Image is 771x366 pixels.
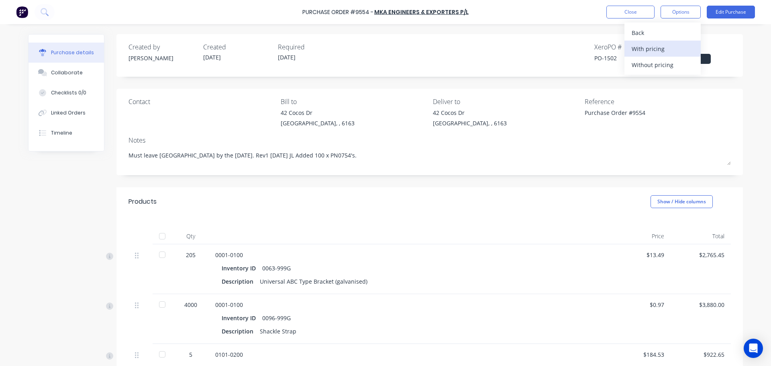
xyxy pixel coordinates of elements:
div: Linked Orders [51,109,86,117]
div: Required [278,42,346,52]
div: 0001-0100 [215,301,604,309]
div: $2,765.45 [677,251,724,259]
button: Timeline [29,123,104,143]
div: Description [222,276,260,287]
div: Open Intercom Messenger [744,339,763,358]
button: Collaborate [29,63,104,83]
textarea: Purchase Order #9554 [585,108,685,127]
div: $3,880.00 [677,301,724,309]
div: Purchase Order #9554 - [302,8,373,16]
div: Inventory ID [222,312,262,324]
div: Purchase details [51,49,94,56]
div: 42 Cocos Dr [281,108,355,117]
button: Without pricing [624,57,701,73]
div: Notes [128,135,731,145]
div: Contact [128,97,275,106]
div: Created by [128,42,197,52]
div: Back [632,27,693,39]
div: Qty [173,228,209,244]
div: Universal ABC Type Bracket (galvanised) [260,276,367,287]
div: Without pricing [632,59,693,71]
div: Checklists 0/0 [51,89,86,96]
div: Timeline [51,129,72,137]
div: Bill to [281,97,427,106]
button: With pricing [624,41,701,57]
div: 0001-0100 [215,251,604,259]
div: 205 [179,251,202,259]
div: 42 Cocos Dr [433,108,507,117]
button: Back [624,25,701,41]
button: Linked Orders [29,103,104,123]
div: [PERSON_NAME] [128,54,197,62]
div: $184.53 [617,350,664,359]
a: MKA Engineers & Exporters P/L [374,8,469,16]
div: 5 [179,350,202,359]
div: 0096-999G [262,312,291,324]
div: [GEOGRAPHIC_DATA], , 6163 [433,119,507,127]
div: Created [203,42,271,52]
div: Collaborate [51,69,83,76]
img: Factory [16,6,28,18]
button: Show / Hide columns [651,195,713,208]
div: PO-1502 [594,54,663,62]
div: Deliver to [433,97,579,106]
div: Reference [585,97,731,106]
button: Purchase details [29,43,104,63]
button: Options [661,6,701,18]
div: Price [610,228,671,244]
div: Shackle Strap [260,325,296,337]
div: With pricing [632,43,693,55]
div: 4000 [179,301,202,309]
button: Close [606,6,655,18]
div: Products [128,197,157,207]
div: [GEOGRAPHIC_DATA], , 6163 [281,119,355,127]
div: 0101-0200 [215,350,604,359]
div: 0063-999G [262,262,291,274]
button: Checklists 0/0 [29,83,104,103]
button: Edit Purchase [707,6,755,18]
div: Description [222,325,260,337]
div: $922.65 [677,350,724,359]
div: $0.97 [617,301,664,309]
div: Xero PO # [594,42,663,52]
textarea: Must leave [GEOGRAPHIC_DATA] by the [DATE]. Rev1 [DATE] JL Added 100 x PN0754's. [128,147,731,165]
div: Total [671,228,731,244]
div: Inventory ID [222,262,262,274]
div: $13.49 [617,251,664,259]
